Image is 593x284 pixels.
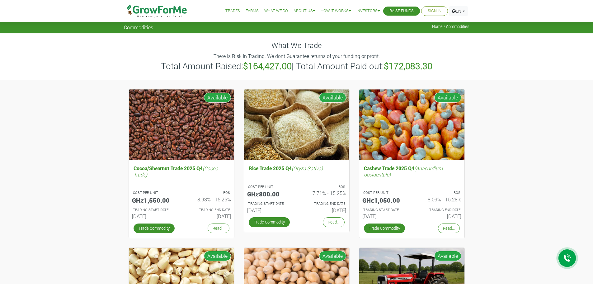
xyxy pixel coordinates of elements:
i: (Cocoa Trade) [134,165,218,177]
h6: 8.09% - 15.28% [417,196,461,202]
span: Available [204,251,231,261]
a: Cashew Trade 2025 Q4(Anacardium occidentale) COST PER UNIT GHȼ1,050.00 ROS 8.09% - 15.28% TRADING... [362,164,461,222]
a: Read... [438,224,460,233]
img: growforme image [244,89,349,160]
span: Commodities [124,24,153,30]
p: ROS [417,190,460,195]
a: EN [449,6,468,16]
img: growforme image [129,89,234,160]
h6: 7.71% - 15.25% [301,190,346,196]
h6: [DATE] [247,207,292,213]
span: Available [434,251,461,261]
span: Available [434,93,461,103]
a: Rice Trade 2025 Q4(Oryza Sativa) COST PER UNIT GHȼ800.00 ROS 7.71% - 15.25% TRADING START DATE [D... [247,164,346,216]
i: (Oryza Sativa) [292,165,323,171]
h6: 8.93% - 15.25% [186,196,231,202]
b: $172,083.30 [384,60,432,72]
p: Estimated Trading Start Date [133,207,176,213]
a: How it Works [321,8,351,14]
a: Cocoa/Shearnut Trade 2025 Q4(Cocoa Trade) COST PER UNIT GHȼ1,550.00 ROS 8.93% - 15.25% TRADING ST... [132,164,231,222]
p: Estimated Trading End Date [302,201,345,206]
h5: Rice Trade 2025 Q4 [247,164,346,173]
h6: [DATE] [301,207,346,213]
p: Estimated Trading End Date [417,207,460,213]
p: ROS [302,184,345,190]
a: Farms [246,8,259,14]
a: Trades [225,8,240,14]
a: Read... [323,217,345,227]
a: Trade Commodity [134,224,175,233]
span: Available [319,251,346,261]
h5: Cocoa/Shearnut Trade 2025 Q4 [132,164,231,179]
h5: GHȼ800.00 [247,190,292,198]
span: Available [319,93,346,103]
a: What We Do [264,8,288,14]
p: COST PER UNIT [248,184,291,190]
p: ROS [187,190,230,195]
a: Trade Commodity [364,224,405,233]
h6: [DATE] [417,213,461,219]
h5: Cashew Trade 2025 Q4 [362,164,461,179]
p: There Is Risk In Trading. We dont Guarantee returns of your funding or profit. [125,52,468,60]
p: COST PER UNIT [133,190,176,195]
a: Investors [356,8,380,14]
h3: Total Amount Raised: | Total Amount Paid out: [125,61,468,71]
b: $164,427.00 [243,60,292,72]
a: Sign In [428,8,441,14]
a: Raise Funds [389,8,414,14]
i: (Anacardium occidentale) [364,165,443,177]
h6: [DATE] [132,213,177,219]
h5: GHȼ1,050.00 [362,196,407,204]
p: Estimated Trading End Date [187,207,230,213]
a: Trade Commodity [249,217,290,227]
p: Estimated Trading Start Date [363,207,406,213]
img: growforme image [359,89,464,160]
p: Estimated Trading Start Date [248,201,291,206]
h6: [DATE] [362,213,407,219]
a: About Us [294,8,315,14]
a: Read... [208,224,229,233]
span: Available [204,93,231,103]
p: COST PER UNIT [363,190,406,195]
h4: What We Trade [124,41,469,50]
h6: [DATE] [186,213,231,219]
h5: GHȼ1,550.00 [132,196,177,204]
span: Home / Commodities [432,24,469,29]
